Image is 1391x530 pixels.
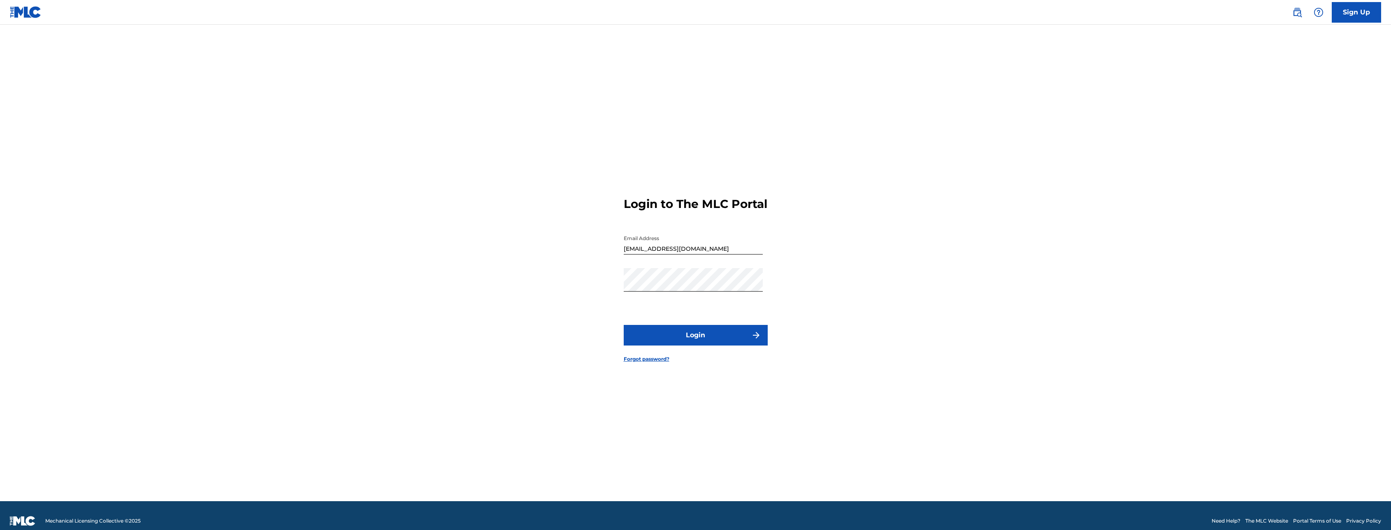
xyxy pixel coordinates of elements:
[1212,517,1240,525] a: Need Help?
[624,355,669,363] a: Forgot password?
[10,516,35,526] img: logo
[1332,2,1381,23] a: Sign Up
[624,325,768,346] button: Login
[1310,4,1327,21] div: Help
[1289,4,1305,21] a: Public Search
[1314,7,1324,17] img: help
[1293,517,1341,525] a: Portal Terms of Use
[1346,517,1381,525] a: Privacy Policy
[10,6,42,18] img: MLC Logo
[1292,7,1302,17] img: search
[1245,517,1288,525] a: The MLC Website
[624,197,767,211] h3: Login to The MLC Portal
[1350,490,1391,530] iframe: Chat Widget
[45,517,141,525] span: Mechanical Licensing Collective © 2025
[751,330,761,340] img: f7272a7cc735f4ea7f67.svg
